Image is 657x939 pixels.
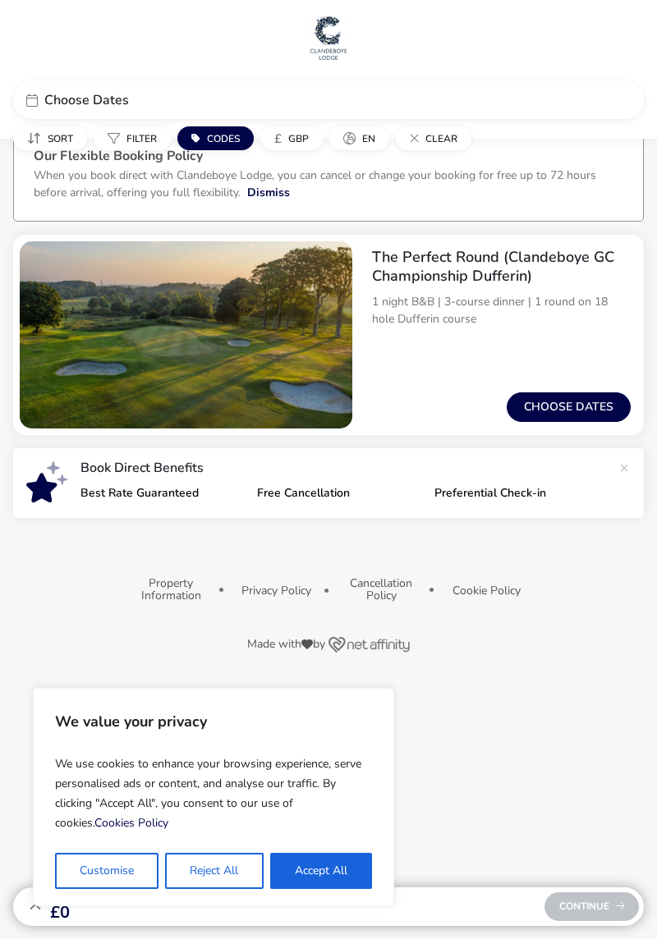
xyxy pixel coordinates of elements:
span: £0 [50,905,95,921]
naf-pibe-menu-bar-item: £GBP [260,126,329,150]
button: Property Information [128,577,214,602]
naf-pibe-menu-bar-item: en [329,126,396,150]
span: Filter [126,132,157,145]
div: The Perfect Round (Clandeboye GC Championship Dufferin)1 night B&B | 3-course dinner | 1 round on... [359,235,644,354]
button: en [329,126,389,150]
button: Cookie Policy [453,584,521,597]
div: We value your privacy [33,688,394,906]
div: Choose Dates [13,80,644,119]
button: Privacy Policy [241,584,311,597]
p: Preferential Check-in [434,488,598,499]
button: Accept All [270,853,372,889]
button: Filter [94,126,171,150]
p: 1 night B&B | 3-course dinner | 1 round on 18 hole Dufferin course [372,293,631,328]
span: en [362,132,375,145]
h2: The Perfect Round (Clandeboye GC Championship Dufferin) [372,248,631,286]
span: Clear [425,132,457,145]
button: Cancellation Policy [338,577,424,602]
button: Dismiss [247,184,290,201]
naf-pibe-menu-bar-item: Sort [13,126,94,150]
p: Free Cancellation [257,488,420,499]
div: Continue [544,892,639,921]
button: Reject All [165,853,263,889]
h3: Our Flexible Booking Policy [34,149,623,167]
swiper-slide: 1 / 1 [20,241,352,428]
img: Main Website [308,13,349,62]
button: Choose dates [507,392,631,422]
span: Continue [559,901,625,912]
button: £GBP [260,126,323,150]
button: Clear [396,126,471,150]
p: We use cookies to enhance your browsing experience, serve personalised ads or content, and analys... [55,748,372,840]
button: Customise [55,853,159,889]
p: Best Rate Guaranteed [80,488,244,499]
p: When you book direct with Clandeboye Lodge, you can cancel or change your booking for free up to ... [34,167,596,200]
p: We value your privacy [55,705,372,738]
span: Codes [207,132,240,145]
button: Codes [177,126,254,150]
a: Cookies Policy [94,815,168,831]
span: Sort [48,132,73,145]
span: Choose Dates [44,94,129,107]
naf-pibe-menu-bar-item: Filter [94,126,177,150]
naf-pibe-menu-bar-item: Codes [177,126,260,150]
naf-pibe-menu-bar-item: Clear [396,126,478,150]
span: Made with by [247,639,325,650]
span: GBP [288,132,309,145]
button: Sort [13,126,87,150]
p: Book Direct Benefits [80,461,611,474]
i: £ [274,131,282,147]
